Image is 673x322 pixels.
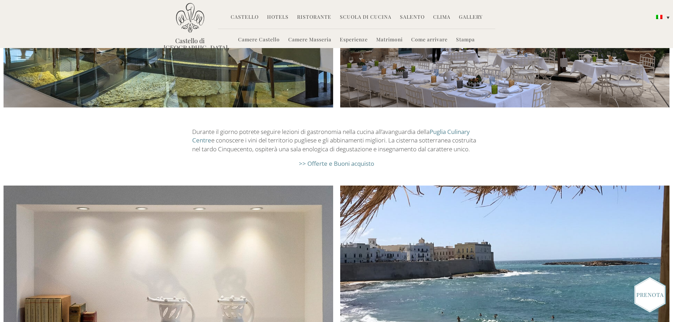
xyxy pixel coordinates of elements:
a: Ristorante [297,13,331,22]
a: >> Offerte e Buoni acquisto [299,159,374,168]
img: Castello di Ugento [176,3,204,33]
a: Matrimoni [376,36,403,44]
a: Castello [231,13,259,22]
a: Puglia Culinary Centre [192,128,470,144]
a: Clima [433,13,450,22]
p: Durante il giorno potrete seguire lezioni di gastronomia nella cucina all’avanguardia della e con... [192,128,481,153]
a: Scuola di Cucina [340,13,391,22]
a: Hotels [267,13,289,22]
a: Salento [400,13,425,22]
a: Camere Masseria [288,36,331,44]
a: Castello di [GEOGRAPHIC_DATA] [164,37,217,51]
a: Esperienze [340,36,368,44]
img: Book_Button_Italian.png [634,276,666,313]
img: Italiano [656,15,662,19]
a: Camere Castello [238,36,280,44]
a: Stampa [456,36,475,44]
a: Come arrivare [411,36,448,44]
a: Gallery [459,13,483,22]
